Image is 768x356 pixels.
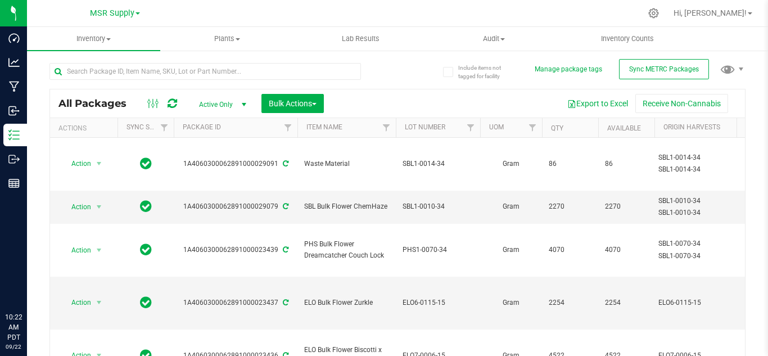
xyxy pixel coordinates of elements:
span: 2254 [549,298,591,308]
a: Inventory Counts [561,27,694,51]
button: Export to Excel [560,94,635,113]
a: Filter [377,118,396,137]
span: select [92,156,106,172]
span: Action [61,295,92,310]
a: Lab Results [293,27,427,51]
span: Gram [487,245,535,255]
span: select [92,295,106,310]
div: Value 1: ELO6-0115-15 [658,298,764,308]
a: Filter [523,118,542,137]
a: Available [607,124,641,132]
button: Bulk Actions [261,94,324,113]
button: Manage package tags [535,65,602,74]
span: 4070 [549,245,591,255]
div: Value 2: SBL1-0014-34 [658,164,764,175]
span: Inventory [27,34,160,44]
a: Origin Harvests [663,123,720,131]
iframe: Resource center [11,266,45,300]
span: All Packages [58,97,138,110]
div: 1A4060300062891000029079 [172,201,299,212]
a: Lot Number [405,123,445,131]
input: Search Package ID, Item Name, SKU, Lot or Part Number... [49,63,361,80]
span: ELO Bulk Flower Zurkle [304,298,389,308]
inline-svg: Outbound [8,154,20,165]
span: 2270 [549,201,591,212]
span: Sync from Compliance System [281,299,288,307]
span: In Sync [140,156,152,172]
span: Include items not tagged for facility [458,64,514,80]
span: In Sync [140,199,152,214]
span: PHS Bulk Flower Dreamcatcher Couch Lock [304,239,389,260]
span: Hi, [PERSON_NAME]! [674,8,747,17]
span: In Sync [140,242,152,258]
div: Value 2: SBL1-0010-34 [658,208,764,218]
span: Lab Results [327,34,395,44]
span: Waste Material [304,159,389,169]
a: Plants [160,27,293,51]
span: 86 [605,159,648,169]
div: Manage settings [647,8,661,19]
inline-svg: Inbound [8,105,20,116]
span: select [92,199,106,215]
a: Filter [279,118,297,137]
span: SBL Bulk Flower ChemHaze [304,201,389,212]
div: Value 2: SBL1-0070-34 [658,251,764,262]
span: PHS1-0070-34 [403,245,473,255]
a: Inventory [27,27,160,51]
span: ELO6-0115-15 [403,298,473,308]
span: Gram [487,201,535,212]
span: Bulk Actions [269,99,317,108]
span: Gram [487,159,535,169]
div: Value 1: SBL1-0014-34 [658,152,764,163]
span: Action [61,242,92,258]
a: Item Name [306,123,342,131]
inline-svg: Dashboard [8,33,20,44]
span: SBL1-0014-34 [403,159,473,169]
span: Audit [428,34,560,44]
inline-svg: Reports [8,178,20,189]
a: Sync Status [127,123,170,131]
span: In Sync [140,295,152,310]
p: 09/22 [5,343,22,351]
span: SBL1-0010-34 [403,201,473,212]
span: Plants [161,34,293,44]
div: 1A4060300062891000029091 [172,159,299,169]
a: Audit [427,27,561,51]
span: Action [61,156,92,172]
a: Package ID [183,123,221,131]
span: 86 [549,159,591,169]
span: select [92,242,106,258]
div: 1A4060300062891000023437 [172,298,299,308]
span: 2254 [605,298,648,308]
inline-svg: Manufacturing [8,81,20,92]
span: Inventory Counts [586,34,669,44]
div: Value 1: SBL1-0070-34 [658,238,764,249]
p: 10:22 AM PDT [5,312,22,343]
div: Actions [58,124,113,132]
inline-svg: Analytics [8,57,20,68]
span: MSR Supply [90,8,134,18]
div: Value 1: SBL1-0010-34 [658,196,764,206]
a: Filter [462,118,480,137]
span: Sync from Compliance System [281,202,288,210]
span: Gram [487,298,535,308]
span: Action [61,199,92,215]
a: UOM [489,123,504,131]
span: Sync METRC Packages [629,65,699,73]
span: 2270 [605,201,648,212]
span: 4070 [605,245,648,255]
inline-svg: Inventory [8,129,20,141]
a: Filter [155,118,174,137]
button: Receive Non-Cannabis [635,94,728,113]
span: Sync from Compliance System [281,246,288,254]
span: Sync from Compliance System [281,160,288,168]
a: Qty [551,124,563,132]
div: 1A4060300062891000023439 [172,245,299,255]
button: Sync METRC Packages [619,59,709,79]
